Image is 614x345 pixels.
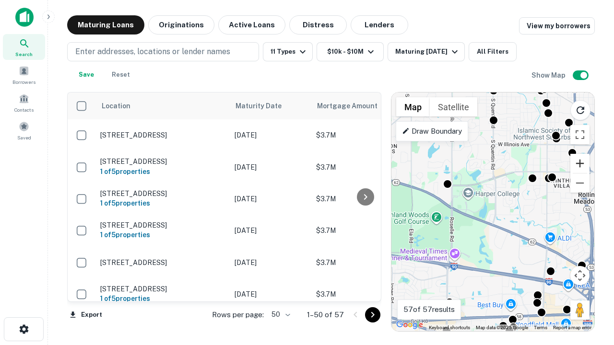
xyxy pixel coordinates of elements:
button: Export [67,308,105,322]
p: [DATE] [235,289,307,299]
span: Search [15,50,33,58]
h6: 1 of 5 properties [100,198,225,208]
button: Zoom out [570,173,590,193]
button: Show street map [396,97,430,116]
div: Maturing [DATE] [395,46,460,57]
button: Map camera controls [570,266,590,285]
p: [STREET_ADDRESS] [100,131,225,139]
p: [DATE] [235,130,307,140]
button: Go to next page [365,307,380,322]
p: 57 of 57 results [403,304,455,315]
a: View my borrowers [519,17,595,34]
button: Maturing [DATE] [388,42,465,61]
p: $3.7M [316,130,412,140]
button: Distress [289,15,347,34]
p: $3.7M [316,194,412,204]
button: Enter addresses, locations or lender names [67,42,259,61]
p: [STREET_ADDRESS] [100,189,225,198]
p: [DATE] [235,225,307,236]
h6: 1 of 5 properties [100,293,225,304]
span: Contacts [14,106,34,114]
button: $10k - $10M [317,42,384,61]
button: Show satellite imagery [430,97,477,116]
button: Toggle fullscreen view [570,125,590,144]
button: 11 Types [263,42,313,61]
button: Lenders [351,15,408,34]
p: Enter addresses, locations or lender names [75,46,230,57]
img: Google [394,319,425,331]
div: 0 0 [391,92,594,331]
button: Save your search to get updates of matches that match your search criteria. [71,65,102,84]
button: Originations [148,15,214,34]
a: Saved [3,117,45,143]
p: $3.7M [316,162,412,172]
a: Report a map error [553,325,591,330]
h6: 1 of 5 properties [100,166,225,177]
p: [DATE] [235,257,307,268]
button: All Filters [469,42,517,61]
a: Open this area in Google Maps (opens a new window) [394,319,425,331]
p: [STREET_ADDRESS] [100,221,225,230]
p: $3.7M [316,289,412,299]
img: capitalize-icon.png [15,8,34,27]
p: Draw Boundary [402,126,462,137]
p: Rows per page: [212,309,264,321]
p: [STREET_ADDRESS] [100,258,225,267]
th: Mortgage Amount [311,92,417,119]
button: Keyboard shortcuts [429,324,470,331]
button: Maturing Loans [67,15,144,34]
h6: Show Map [531,70,567,80]
p: $3.7M [316,225,412,236]
a: Borrowers [3,62,45,88]
span: Maturity Date [236,100,294,112]
p: [STREET_ADDRESS] [100,285,225,293]
th: Maturity Date [230,92,311,119]
a: Contacts [3,90,45,115]
p: [DATE] [235,162,307,172]
span: Borrowers [12,78,35,86]
span: Location [101,100,130,112]
p: [STREET_ADDRESS] [100,157,225,166]
button: Zoom in [570,154,590,173]
button: Reload search area [570,100,590,120]
button: Reset [106,65,136,84]
p: [DATE] [235,194,307,204]
iframe: Chat Widget [566,268,614,314]
p: 1–50 of 57 [307,309,344,321]
div: 50 [268,308,292,322]
span: Mortgage Amount [317,100,390,112]
a: Terms (opens in new tab) [534,325,547,330]
th: Location [95,92,230,119]
span: Saved [17,134,31,141]
a: Search [3,34,45,60]
h6: 1 of 5 properties [100,230,225,240]
span: Map data ©2025 Google [476,325,528,330]
button: Active Loans [218,15,285,34]
p: $3.7M [316,257,412,268]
